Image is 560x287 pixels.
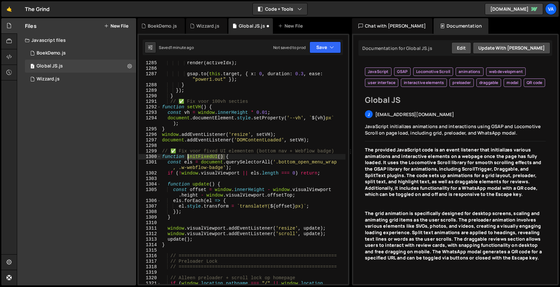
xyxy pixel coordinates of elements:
div: 1291 [139,99,161,104]
div: 1303 [139,176,161,182]
div: 1306 [139,198,161,204]
div: 1287 [139,71,161,82]
div: Not saved to prod [273,45,306,50]
span: j [368,112,370,117]
div: BoekDemo.js [37,50,66,56]
a: [DOMAIN_NAME] [485,3,543,15]
div: 1295 [139,126,161,132]
div: 1302 [139,171,161,176]
div: 17048/46890.js [25,60,136,73]
strong: The provided JavaScript code is an event listener that initializes various animations and interac... [365,147,541,197]
div: 1304 [139,182,161,187]
div: The Grind [25,5,50,13]
div: 1308 [139,209,161,215]
div: Saved [159,45,194,50]
span: [EMAIL_ADDRESS][DOMAIN_NAME] [375,111,454,117]
div: 1289 [139,88,161,93]
button: New File [104,23,128,29]
span: Locomotive Scroll [416,69,450,74]
span: JavaScript initializes animations and interactions using GSAP and Locomotive Scroll on page load,... [365,123,541,136]
div: 1 minute ago [170,45,194,50]
div: 1320 [139,275,161,281]
div: Wizzard.js [37,76,60,82]
div: 1315 [139,248,161,253]
span: GSAP [397,69,408,74]
div: 1301 [139,160,161,171]
div: 1300 [139,154,161,160]
div: 1307 [139,204,161,209]
span: JavaScript [368,69,389,74]
span: web development [489,69,523,74]
a: 🤙 [1,1,17,17]
a: Va [545,3,557,15]
div: 1313 [139,237,161,242]
div: 1318 [139,264,161,270]
div: 1317 [139,259,161,264]
div: 1288 [139,82,161,88]
strong: The grid animation is specifically designed for desktop screens, scaling and animating grid items... [365,210,542,261]
div: 1312 [139,231,161,237]
div: 1297 [139,138,161,143]
div: Chat with [PERSON_NAME] [352,18,432,34]
span: interactive elements [404,80,444,85]
span: preloader [452,80,471,85]
div: 1311 [139,226,161,231]
span: draggable [479,80,498,85]
div: 1294 [139,115,161,126]
span: user interface [368,80,395,85]
button: Save [309,42,341,53]
div: 17048/46900.js [25,73,136,86]
div: 1290 [139,93,161,99]
div: 1292 [139,104,161,110]
span: modal [507,80,518,85]
div: New File [278,23,305,29]
span: QR code [527,80,542,85]
button: Edit [451,42,471,54]
div: 1293 [139,110,161,115]
div: 1299 [139,149,161,154]
div: 1285 [139,60,161,66]
div: Documentation [434,18,488,34]
h2: Global JS [365,95,546,105]
div: 1286 [139,66,161,71]
div: 1316 [139,253,161,259]
button: Code + Tools [253,3,307,15]
div: 1296 [139,132,161,138]
h2: Files [25,22,37,30]
div: 1319 [139,270,161,275]
div: Global JS.js [37,63,63,69]
span: 1 [30,64,34,69]
div: 1314 [139,242,161,248]
div: Global JS.js [239,23,265,29]
div: BoekDemo.js [148,23,177,29]
div: Wizzard.js [196,23,219,29]
button: Update with [PERSON_NAME] [473,42,550,54]
div: Javascript files [17,34,136,47]
div: 1310 [139,220,161,226]
div: 1305 [139,187,161,198]
div: 1298 [139,143,161,149]
div: 1309 [139,215,161,220]
span: animations [459,69,481,74]
div: Documentation for Global JS.js [360,45,432,51]
div: 17048/46901.js [25,47,136,60]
